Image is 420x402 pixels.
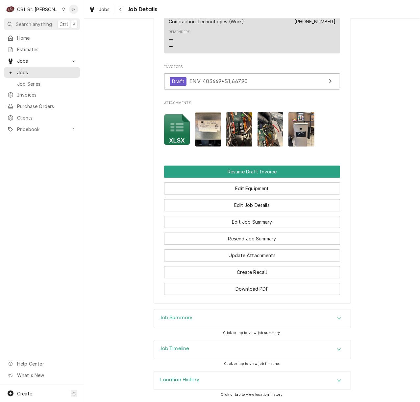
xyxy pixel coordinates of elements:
div: Draft [170,77,186,86]
div: Jessica Rentfro's Avatar [69,5,78,14]
div: — [169,36,173,43]
span: Search anything [16,21,52,28]
span: C [72,390,76,397]
a: Jobs [4,67,80,78]
button: xlsx [164,112,190,146]
div: Accordion Header [154,340,351,359]
div: Location History [154,371,351,390]
button: Navigate back [115,4,126,14]
span: Job Series [17,80,77,87]
div: Invoices [164,64,340,93]
h3: Job Summary [161,315,193,321]
span: Click or tap to view job summary. [223,331,281,335]
div: Button Group Row [164,211,340,228]
span: Purchase Orders [17,103,77,110]
div: Accordion Header [154,309,351,328]
h3: Location History [161,377,200,383]
button: Update Attachments [164,249,340,261]
span: Clients [17,114,77,121]
span: Estimates [17,46,77,53]
div: Button Group Row [164,194,340,211]
button: Accordion Details Expand Trigger [154,371,351,390]
button: Resend Job Summary [164,233,340,245]
span: Jobs [17,57,67,64]
div: CSI St. Louis's Avatar [6,5,15,14]
button: Create Recall [164,266,340,278]
span: Home [17,34,77,41]
div: Reminders [169,30,190,35]
img: qRgZLcNQqqkLsvW2qWWQ [288,112,314,146]
h3: Job Timeline [161,346,189,352]
div: CSI St. [PERSON_NAME] [17,6,60,13]
span: Job Details [126,5,158,14]
a: Go to Jobs [4,56,80,66]
div: Attachments [164,100,340,152]
div: Button Group Row [164,166,340,178]
div: JR [69,5,78,14]
button: Edit Equipment [164,182,340,194]
div: Button Group Row [164,261,340,278]
a: Go to What's New [4,370,80,381]
span: Click or tap to view location history. [221,392,284,397]
img: U3Atm5YgRhKdy7NAFJ3q [226,112,252,146]
span: What's New [17,372,76,379]
div: Button Group Row [164,245,340,261]
span: Attachments [164,100,340,106]
a: Home [4,33,80,43]
a: Jobs [86,4,112,15]
span: K [73,21,76,28]
div: Reminders [169,30,190,50]
a: Go to Help Center [4,358,80,369]
div: Button Group Row [164,278,340,295]
button: Accordion Details Expand Trigger [154,340,351,359]
span: Create [17,391,32,396]
div: Button Group [164,166,340,295]
span: Invoices [17,91,77,98]
a: [PHONE_NUMBER] [294,19,335,24]
span: Click or tap to view job timeline. [224,362,280,366]
a: Clients [4,112,80,123]
a: Job Series [4,78,80,89]
a: Go to Pricebook [4,124,80,135]
span: INV-403669 • $1,667.90 [190,78,248,84]
button: Edit Job Summary [164,216,340,228]
div: Job Summary [154,309,351,328]
button: Search anythingCtrlK [4,18,80,30]
button: Accordion Details Expand Trigger [154,309,351,328]
span: Ctrl [60,21,68,28]
span: Attachments [164,107,340,152]
span: Jobs [99,6,110,13]
a: Invoices [4,89,80,100]
div: Compaction Technologies (Work) [169,18,244,25]
span: Invoices [164,64,340,70]
button: Edit Job Details [164,199,340,211]
div: Contact [164,9,340,54]
div: Client Contact List [164,9,340,56]
div: Accordion Header [154,371,351,390]
button: Resume Draft Invoice [164,166,340,178]
div: Client Contact [164,2,340,56]
div: — [169,43,173,50]
button: Download PDF [164,283,340,295]
a: View Invoice [164,73,340,89]
div: Job Timeline [154,340,351,359]
img: 7hPelfQV2ZWxAgFQbA6g [195,112,221,146]
div: Button Group Row [164,228,340,245]
div: Button Group Row [164,178,340,194]
span: Help Center [17,360,76,367]
img: jk3k9DLBTd2wEgY9VcOV [258,112,284,146]
div: C [6,5,15,14]
a: Purchase Orders [4,101,80,112]
a: Estimates [4,44,80,55]
span: Jobs [17,69,77,76]
span: Pricebook [17,126,67,133]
